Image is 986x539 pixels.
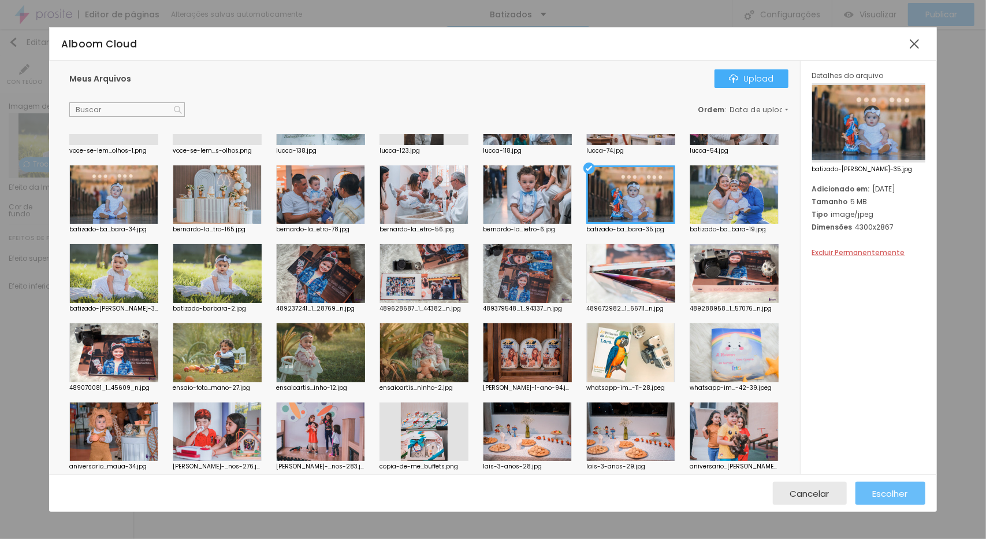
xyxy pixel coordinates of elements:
[483,464,572,470] div: lais-3-anos-28.jpg
[173,148,262,154] div: voce-se-lem...s-olhos.png
[379,227,468,232] div: bernardo-la...etro-56.jpg
[729,74,738,83] img: Icone
[69,306,158,312] div: batizado-[PERSON_NAME]-3.jpg
[715,69,788,88] button: IconeUpload
[69,102,185,117] input: Buscar
[276,306,365,312] div: 489237241_1...28769_n.jpg
[174,106,182,114] img: Icone
[873,489,908,499] span: Escolher
[586,148,675,154] div: lucca-74.jpg
[173,385,262,391] div: ensaio-foto...mano-27.jpg
[812,248,905,257] span: Excluir Permanentemente
[379,148,468,154] div: lucca-123.jpg
[812,71,884,80] span: Detalhes do arquivo
[586,227,675,232] div: batizado-ba...bara-35.jpg
[690,464,779,470] div: aniversario...[PERSON_NAME]-24.jpg
[69,73,131,84] span: Meus Arquivos
[379,385,468,391] div: ensaioartis...ninho-2.jpg
[690,306,779,312] div: 489288958_1...57076_n.jpg
[586,385,675,391] div: whatsapp-im...-11-28.jpeg
[483,306,572,312] div: 489379548_1...94337_n.jpg
[812,184,870,194] span: Adicionado em:
[69,227,158,232] div: batizado-ba...bara-34.jpg
[812,167,925,172] span: batizado-[PERSON_NAME]-35.jpg
[773,482,847,505] button: Cancelar
[379,306,468,312] div: 489628687_1...44382_n.jpg
[173,227,262,232] div: bernardo-la...tro-165.jpg
[730,106,790,113] span: Data de upload
[690,227,779,232] div: batizado-ba...bara-19.jpg
[276,385,365,391] div: ensaioartis...inho-12.jpg
[379,464,468,470] div: copia-de-me...buffets.png
[690,148,779,154] div: lucca-54.jpg
[812,197,925,206] div: 5 MB
[790,489,829,499] span: Cancelar
[698,105,725,115] span: Ordem
[276,227,365,232] div: bernardo-la...etro-78.jpg
[173,306,262,312] div: batizado-barbara-2.jpg
[812,209,925,219] div: image/jpeg
[698,106,788,113] div: :
[276,464,365,470] div: [PERSON_NAME]-...nos-283.jpg
[483,148,572,154] div: lucca-118.jpg
[586,464,675,470] div: lais-3-anos-29.jpg
[812,222,925,232] div: 4300x2867
[586,306,675,312] div: 489672982_1...66711_n.jpg
[812,209,828,219] span: Tipo
[690,385,779,391] div: whatsapp-im...-42-39.jpeg
[483,385,572,391] div: [PERSON_NAME]-1-ano-94.jpg
[812,222,853,232] span: Dimensões
[483,227,572,232] div: bernardo-la...ietro-6.jpg
[812,197,848,206] span: Tamanho
[69,148,158,154] div: voce-se-lem...olhos-1.png
[812,184,925,194] div: [DATE]
[69,385,158,391] div: 489070081_1...45609_n.jpg
[729,74,774,83] div: Upload
[173,464,262,470] div: [PERSON_NAME]-...nos-276.jpg
[276,148,365,154] div: lucca-138.jpg
[61,37,137,51] span: Alboom Cloud
[855,482,925,505] button: Escolher
[69,464,158,470] div: aniversario...maua-34.jpg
